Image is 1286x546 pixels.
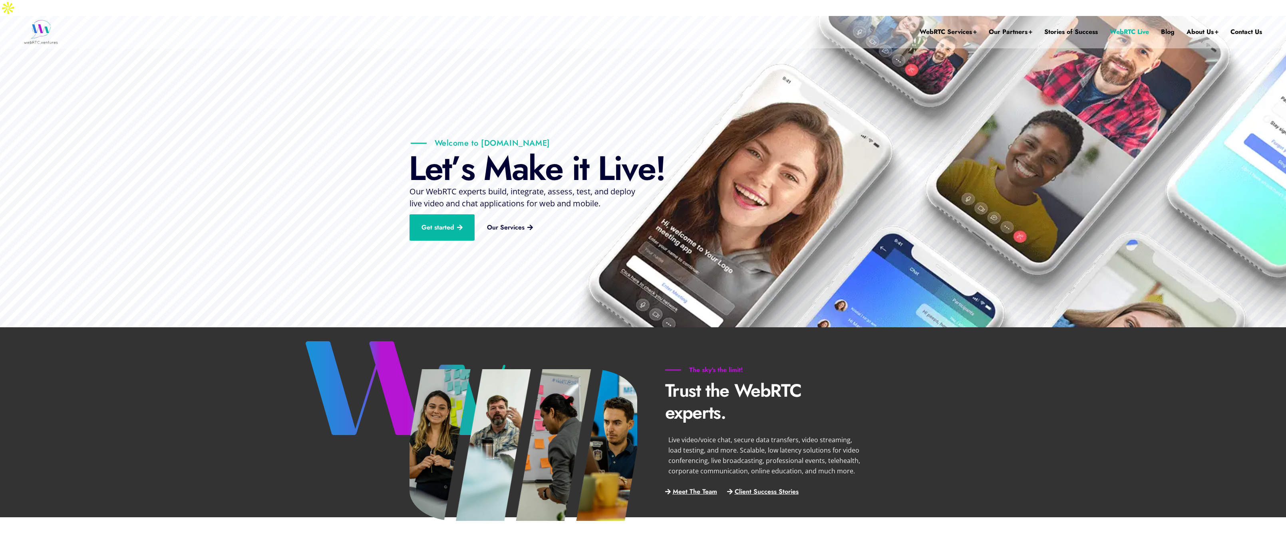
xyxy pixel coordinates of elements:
a: Our Partners [989,16,1032,48]
div: e [638,150,655,186]
div: e [545,150,563,186]
div: t [442,150,451,186]
div: ! [655,150,665,186]
div: e [425,150,442,186]
a: About Us [1187,16,1218,48]
span: Our WebRTC experts build, integrate, assess, test, and deploy live video and chat applications fo... [409,186,635,209]
div: k [528,150,545,186]
a: Meet The Team [665,489,717,495]
span: Client Success Stories [735,489,799,495]
img: WebRTC.ventures [24,20,58,44]
a: WebRTC Live [1110,16,1149,48]
div: i [572,150,580,186]
div: ’ [451,150,461,186]
a: Get started [409,214,475,241]
a: Contact Us [1230,16,1262,48]
p: Live video/voice chat, secure data transfers, video streaming, load testing, and more. Scalable, ... [668,435,862,476]
div: v [622,150,638,186]
div: M [483,150,512,186]
div: a [512,150,528,186]
a: Our Services [475,218,545,237]
a: Blog [1161,16,1175,48]
a: Stories of Success [1044,16,1098,48]
div: s [461,150,474,186]
span: Meet The Team [673,489,717,495]
div: L [598,150,614,186]
a: WebRTC Services [920,16,977,48]
h6: The sky's the limit! [665,366,767,374]
a: Client Success Stories [727,489,799,495]
p: Trust the WebRTC experts. [665,380,865,423]
p: Welcome to [DOMAIN_NAME] [411,138,550,148]
div: i [614,150,622,186]
div: L [409,150,425,186]
div: t [580,150,588,186]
